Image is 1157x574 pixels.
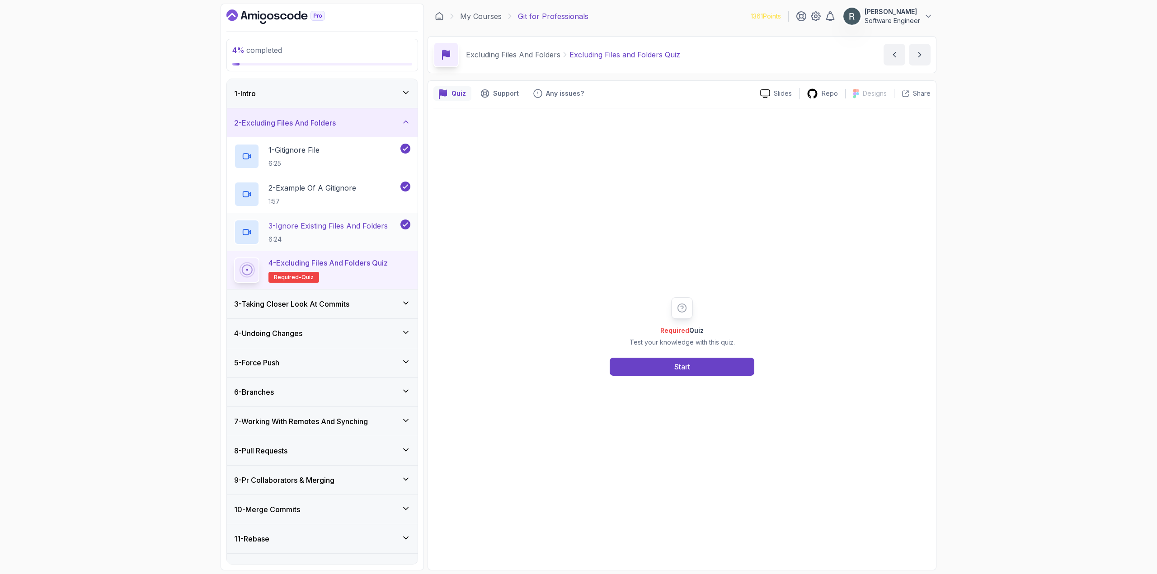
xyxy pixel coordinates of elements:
[268,220,388,231] p: 3 - Ignore Existing Files And Folders
[460,11,502,22] a: My Courses
[268,197,356,206] p: 1:57
[569,49,680,60] p: Excluding Files and Folders Quiz
[674,361,690,372] div: Start
[268,257,388,268] p: 4 - Excluding Files and Folders Quiz
[913,89,931,98] p: Share
[274,274,301,281] span: Required-
[227,466,418,495] button: 9-Pr Collaborators & Merging
[518,11,588,22] p: Git for Professionals
[227,319,418,348] button: 4-Undoing Changes
[630,326,735,335] h2: Quiz
[234,88,256,99] h3: 1 - Intro
[234,387,274,397] h3: 6 - Branches
[268,145,320,155] p: 1 - Gitignore File
[843,7,933,25] button: user profile image[PERSON_NAME]Software Engineer
[884,44,905,65] button: previous content
[227,79,418,108] button: 1-Intro
[234,257,410,283] button: 4-Excluding Files and Folders QuizRequired-quiz
[234,328,302,339] h3: 4 - Undoing Changes
[435,12,444,21] a: Dashboard
[227,289,418,318] button: 3-Taking Closer Look At Commits
[774,89,792,98] p: Slides
[234,416,368,427] h3: 7 - Working With Remotes And Synching
[227,348,418,377] button: 5-Force Push
[753,89,799,98] a: Slides
[232,46,245,55] span: 4 %
[466,49,560,60] p: Excluding Files And Folders
[227,407,418,436] button: 7-Working With Remotes And Synching
[227,524,418,553] button: 11-Rebase
[800,88,845,99] a: Repo
[234,563,270,574] h3: 12 - Squash
[234,475,334,485] h3: 9 - Pr Collaborators & Merging
[234,299,349,309] h3: 3 - Taking Closer Look At Commits
[751,12,781,21] p: 1361 Points
[610,358,754,376] button: Start
[234,182,410,207] button: 2-Example Of A Gitignore1:57
[660,327,689,334] span: Required
[475,86,524,101] button: Support button
[234,219,410,245] button: 3-Ignore Existing Files And Folders6:24
[865,16,920,25] p: Software Engineer
[528,86,589,101] button: Feedback button
[843,8,861,25] img: user profile image
[234,357,279,368] h3: 5 - Force Push
[227,378,418,406] button: 6-Branches
[909,44,931,65] button: next content
[546,89,584,98] p: Any issues?
[234,504,300,515] h3: 10 - Merge Commits
[234,533,269,544] h3: 11 - Rebase
[268,235,388,244] p: 6:24
[493,89,519,98] p: Support
[232,46,282,55] span: completed
[822,89,838,98] p: Repo
[227,495,418,524] button: 10-Merge Commits
[452,89,466,98] p: Quiz
[234,445,287,456] h3: 8 - Pull Requests
[226,9,346,24] a: Dashboard
[227,436,418,465] button: 8-Pull Requests
[630,338,735,347] p: Test your knowledge with this quiz.
[863,89,887,98] p: Designs
[234,117,336,128] h3: 2 - Excluding Files And Folders
[865,7,920,16] p: [PERSON_NAME]
[894,89,931,98] button: Share
[301,274,314,281] span: quiz
[227,108,418,137] button: 2-Excluding Files And Folders
[433,86,471,101] button: quiz button
[268,182,356,193] p: 2 - Example Of A Gitignore
[268,159,320,168] p: 6:25
[234,144,410,169] button: 1-Gitignore File6:25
